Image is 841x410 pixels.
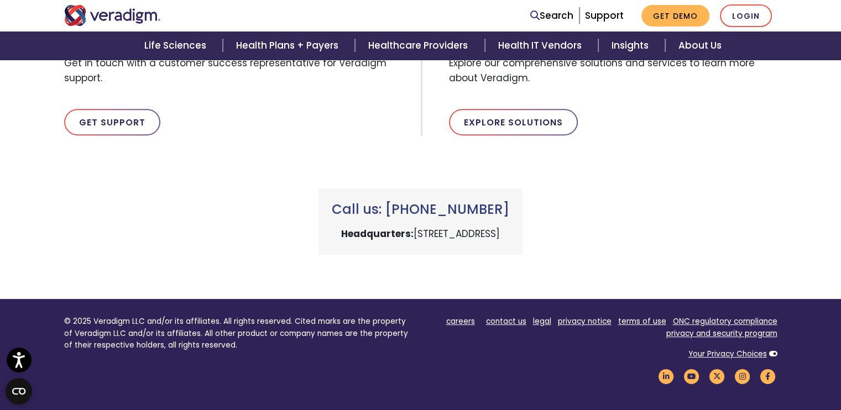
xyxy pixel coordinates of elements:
[449,109,578,135] a: Explore Solutions
[598,31,665,60] a: Insights
[673,316,777,327] a: ONC regulatory compliance
[733,371,752,381] a: Veradigm Instagram Link
[341,227,414,240] strong: Headquarters:
[486,316,526,327] a: contact us
[355,31,484,60] a: Healthcare Providers
[131,31,223,60] a: Life Sciences
[708,371,727,381] a: Veradigm Twitter Link
[759,371,777,381] a: Veradigm Facebook Link
[64,109,160,135] a: Get Support
[6,378,32,404] button: Open CMP widget
[64,5,161,26] img: Veradigm logo
[618,316,666,327] a: terms of use
[332,202,509,218] h3: Call us: [PHONE_NUMBER]
[446,316,475,327] a: careers
[657,371,676,381] a: Veradigm LinkedIn Link
[530,8,573,23] a: Search
[485,31,598,60] a: Health IT Vendors
[332,227,509,241] p: [STREET_ADDRESS]
[558,316,612,327] a: privacy notice
[64,51,412,91] span: Get in touch with a customer success representative for Veradigm support.
[682,371,701,381] a: Veradigm YouTube Link
[223,31,355,60] a: Health Plans + Payers
[641,5,709,27] a: Get Demo
[585,9,624,22] a: Support
[720,4,772,27] a: Login
[666,328,777,339] a: privacy and security program
[64,316,412,351] p: © 2025 Veradigm LLC and/or its affiliates. All rights reserved. Cited marks are the property of V...
[533,316,551,327] a: legal
[688,349,767,359] a: Your Privacy Choices
[665,31,735,60] a: About Us
[449,51,777,91] span: Explore our comprehensive solutions and services to learn more about Veradigm.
